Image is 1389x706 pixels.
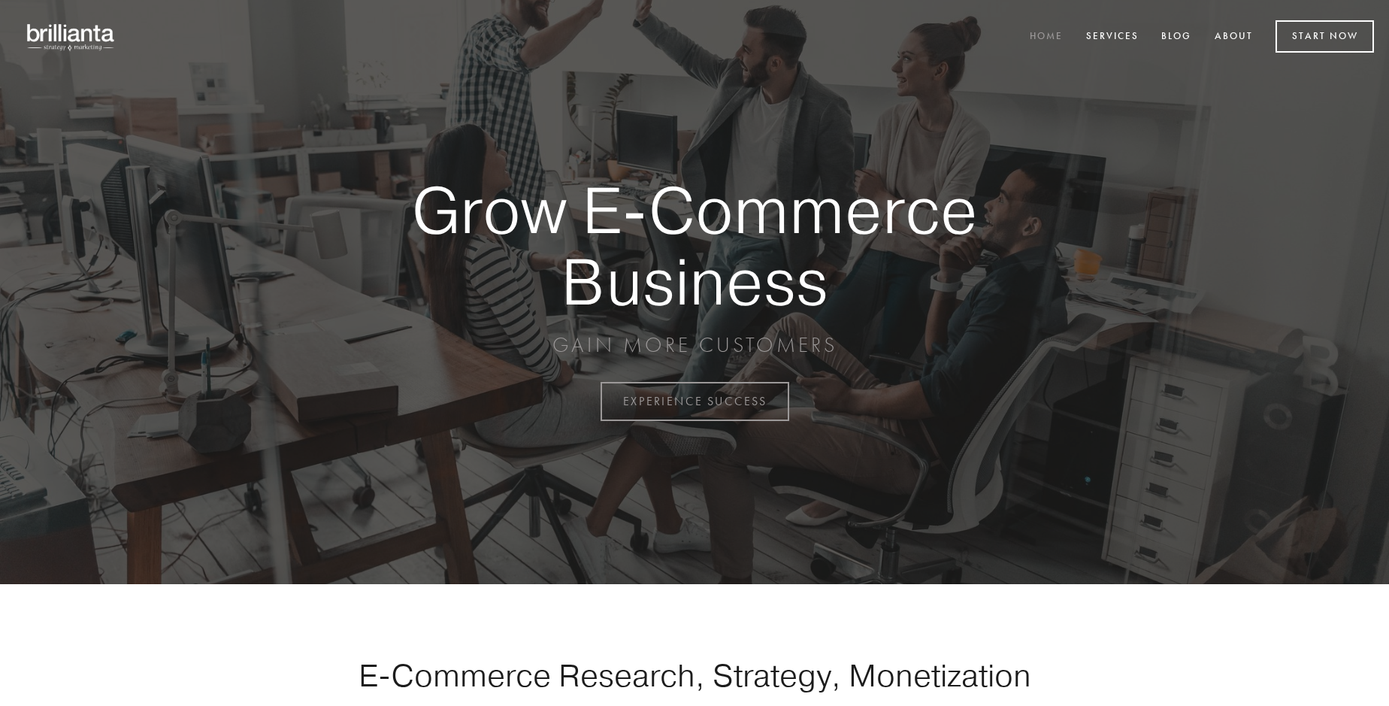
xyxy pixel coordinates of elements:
a: Start Now [1276,20,1374,53]
a: Home [1020,25,1073,50]
p: GAIN MORE CUSTOMERS [359,332,1030,359]
a: About [1205,25,1263,50]
img: brillianta - research, strategy, marketing [15,15,128,59]
a: Services [1076,25,1148,50]
a: Blog [1151,25,1201,50]
a: EXPERIENCE SUCCESS [601,382,789,421]
strong: Grow E-Commerce Business [359,174,1030,317]
h1: E-Commerce Research, Strategy, Monetization [311,656,1078,694]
